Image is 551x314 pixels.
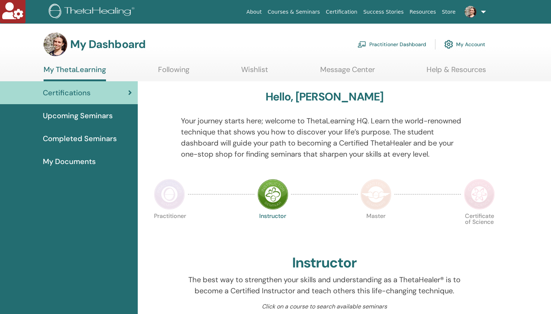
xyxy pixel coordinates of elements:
[257,213,288,244] p: Instructor
[439,5,459,19] a: Store
[427,65,486,79] a: Help & Resources
[43,156,96,167] span: My Documents
[444,36,485,52] a: My Account
[154,179,185,210] img: Practitioner
[407,5,439,19] a: Resources
[70,38,146,51] h3: My Dashboard
[44,65,106,81] a: My ThetaLearning
[320,65,375,79] a: Message Center
[360,213,391,244] p: Master
[243,5,264,19] a: About
[241,65,268,79] a: Wishlist
[292,255,357,272] h2: Instructor
[360,5,407,19] a: Success Stories
[158,65,189,79] a: Following
[43,110,113,121] span: Upcoming Seminars
[323,5,360,19] a: Certification
[465,6,476,18] img: default.jpg
[43,87,90,98] span: Certifications
[357,36,426,52] a: Practitioner Dashboard
[357,41,366,48] img: chalkboard-teacher.svg
[464,213,495,244] p: Certificate of Science
[44,33,67,56] img: default.jpg
[266,90,384,103] h3: Hello, [PERSON_NAME]
[49,4,137,20] img: logo.png
[181,115,468,160] p: Your journey starts here; welcome to ThetaLearning HQ. Learn the world-renowned technique that sh...
[444,38,453,51] img: cog.svg
[464,179,495,210] img: Certificate of Science
[265,5,323,19] a: Courses & Seminars
[181,274,468,296] p: The best way to strengthen your skills and understanding as a ThetaHealer® is to become a Certifi...
[257,179,288,210] img: Instructor
[154,213,185,244] p: Practitioner
[181,302,468,311] p: Click on a course to search available seminars
[43,133,117,144] span: Completed Seminars
[360,179,391,210] img: Master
